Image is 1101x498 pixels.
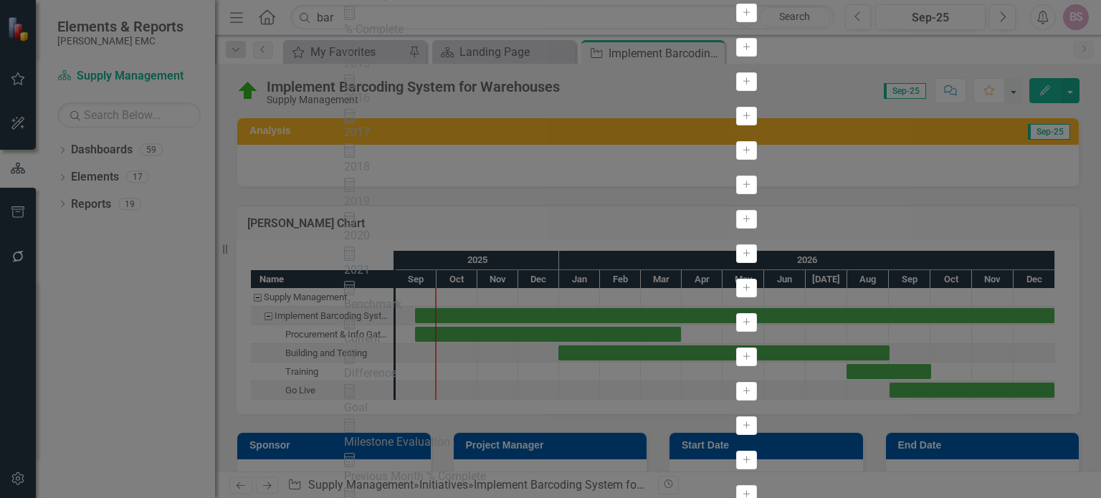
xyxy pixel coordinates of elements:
[344,193,757,210] div: 2019
[344,228,757,244] div: 2020
[344,56,757,72] div: 2015
[344,21,757,38] div: % Complete
[344,90,757,107] div: 2016
[344,159,757,176] div: 2018
[344,365,757,382] div: Difference
[344,297,757,313] div: Benchmark
[344,400,757,416] div: Goal
[344,331,757,348] div: Current
[344,262,757,279] div: 2021
[344,469,757,485] div: Previous Month % Complete
[344,434,757,451] div: Milestone Evaluation
[344,125,757,141] div: 2017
